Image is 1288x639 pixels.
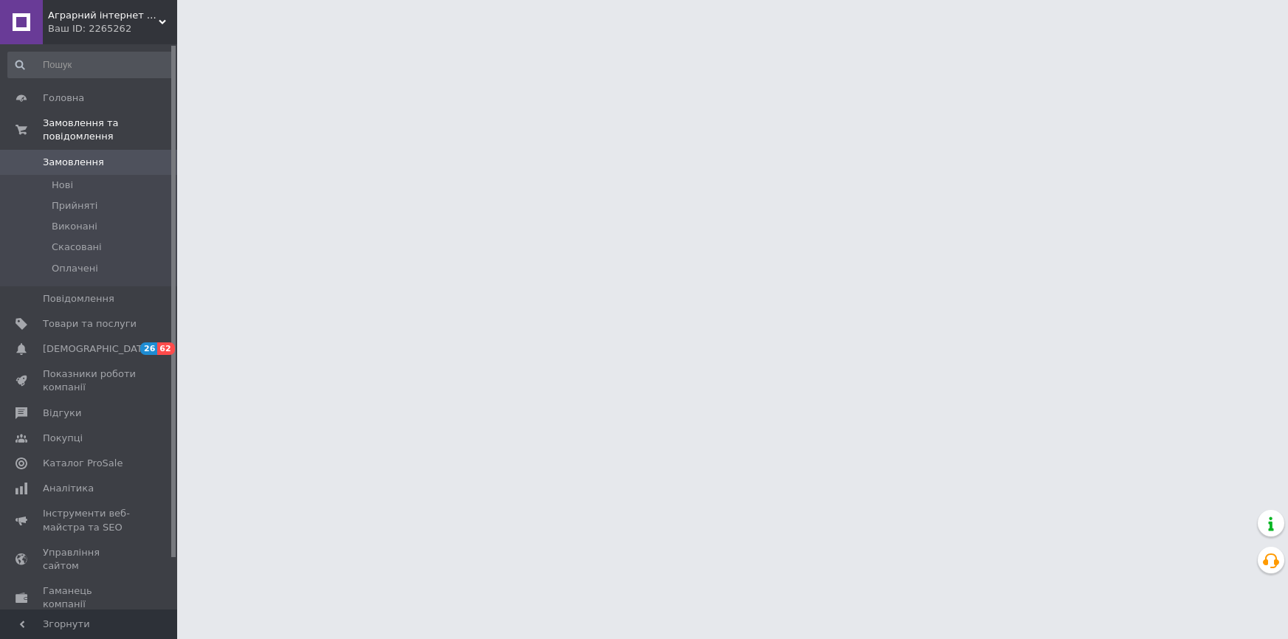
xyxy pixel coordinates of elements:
[48,9,159,22] span: Аграрний інтернет магазин
[43,317,137,331] span: Товари та послуги
[52,262,98,275] span: Оплачені
[43,584,137,611] span: Гаманець компанії
[43,457,123,470] span: Каталог ProSale
[48,22,177,35] div: Ваш ID: 2265262
[7,52,173,78] input: Пошук
[140,342,157,355] span: 26
[43,91,84,105] span: Головна
[43,546,137,573] span: Управління сайтом
[43,156,104,169] span: Замовлення
[43,342,152,356] span: [DEMOGRAPHIC_DATA]
[43,507,137,533] span: Інструменти веб-майстра та SEO
[52,199,97,213] span: Прийняті
[52,220,97,233] span: Виконані
[157,342,174,355] span: 62
[52,179,73,192] span: Нові
[43,432,83,445] span: Покупці
[52,241,102,254] span: Скасовані
[43,367,137,394] span: Показники роботи компанії
[43,407,81,420] span: Відгуки
[43,292,114,305] span: Повідомлення
[43,482,94,495] span: Аналітика
[43,117,177,143] span: Замовлення та повідомлення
